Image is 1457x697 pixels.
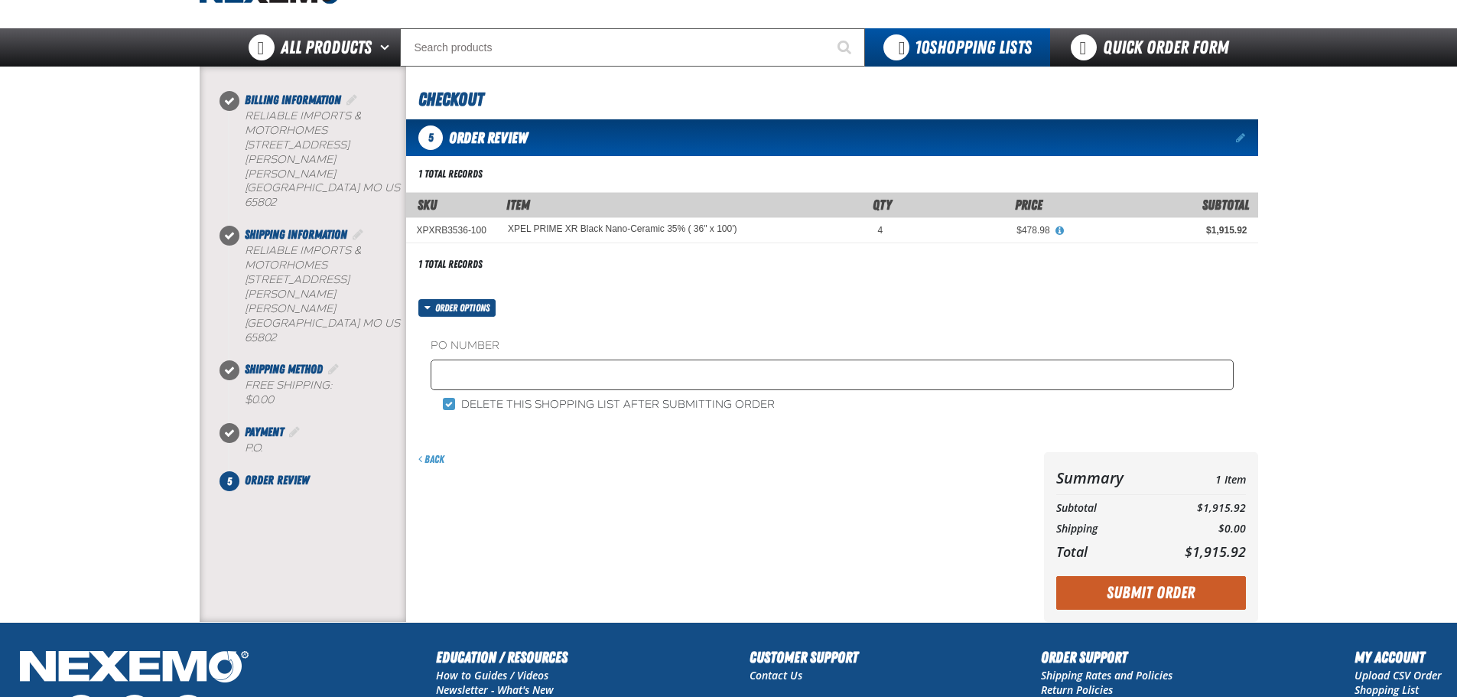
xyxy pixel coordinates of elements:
[245,138,350,181] span: [STREET_ADDRESS][PERSON_NAME][PERSON_NAME]
[220,471,239,491] span: 5
[436,646,568,669] h2: Education / Resources
[229,91,406,226] li: Billing Information. Step 1 of 5. Completed
[385,181,400,194] span: US
[436,682,554,697] a: Newsletter - What's New
[245,181,359,194] span: [GEOGRAPHIC_DATA]
[443,398,775,412] label: Delete this shopping list after submitting order
[245,473,309,487] span: Order Review
[449,129,528,147] span: Order Review
[873,197,892,213] span: Qty
[1355,682,1419,697] a: Shopping List
[400,28,865,67] input: Search
[1155,464,1245,491] td: 1 Item
[865,28,1050,67] button: You have 10 Shopping Lists. Open to view details
[363,317,382,330] span: MO
[1185,542,1246,561] span: $1,915.92
[229,226,406,360] li: Shipping Information. Step 2 of 5. Completed
[750,668,802,682] a: Contact Us
[827,28,865,67] button: Start Searching
[229,360,406,423] li: Shipping Method. Step 3 of 5. Completed
[245,425,284,439] span: Payment
[363,181,382,194] span: MO
[245,244,361,272] span: RELIABLE IMPORTS & MOTORHOMES
[443,398,455,410] input: Delete this shopping list after submitting order
[229,471,406,490] li: Order Review. Step 5 of 5. Not Completed
[436,668,548,682] a: How to Guides / Videos
[418,453,444,465] a: Back
[245,362,323,376] span: Shipping Method
[1236,132,1247,143] a: Edit items
[1041,646,1172,669] h2: Order Support
[1056,519,1156,539] th: Shipping
[218,91,406,490] nav: Checkout steps. Current step is Order Review. Step 5 of 5
[508,224,737,235] : XPEL PRIME XR Black Nano-Ceramic 35% ( 36" x 100')
[245,379,406,408] div: Free Shipping:
[904,224,1049,236] div: $478.98
[375,28,400,67] button: Open All Products pages
[915,37,929,58] strong: 10
[1050,224,1070,238] button: View All Prices for XPEL PRIME XR Black Nano-Ceramic 35% ( 36" x 100')
[15,646,253,691] img: Nexemo Logo
[229,423,406,471] li: Payment. Step 4 of 5. Completed
[245,317,359,330] span: [GEOGRAPHIC_DATA]
[287,425,302,439] a: Edit Payment
[1355,646,1442,669] h2: My Account
[1015,197,1042,213] span: Price
[1155,519,1245,539] td: $0.00
[1056,498,1156,519] th: Subtotal
[1056,464,1156,491] th: Summary
[418,299,496,317] button: Order options
[878,225,883,236] span: 4
[418,89,483,110] span: Checkout
[245,273,350,315] span: [STREET_ADDRESS][PERSON_NAME][PERSON_NAME]
[418,125,443,150] span: 5
[245,393,274,406] strong: $0.00
[1355,668,1442,682] a: Upload CSV Order
[245,196,276,209] bdo: 65802
[245,93,341,107] span: Billing Information
[1056,539,1156,564] th: Total
[1056,576,1246,610] button: Submit Order
[1202,197,1249,213] span: Subtotal
[506,197,530,213] span: Item
[431,339,1234,353] label: PO Number
[326,362,341,376] a: Edit Shipping Method
[281,34,372,61] span: All Products
[350,227,366,242] a: Edit Shipping Information
[1041,668,1172,682] a: Shipping Rates and Policies
[245,331,276,344] bdo: 65802
[344,93,359,107] a: Edit Billing Information
[435,299,496,317] span: Order options
[1155,498,1245,519] td: $1,915.92
[1072,224,1247,236] div: $1,915.92
[1041,682,1113,697] a: Return Policies
[418,167,483,181] div: 1 total records
[418,257,483,272] div: 1 total records
[915,37,1032,58] span: Shopping Lists
[418,197,437,213] a: SKU
[750,646,858,669] h2: Customer Support
[245,227,347,242] span: Shipping Information
[385,317,400,330] span: US
[1050,28,1257,67] a: Quick Order Form
[245,109,361,137] span: RELIABLE IMPORTS & MOTORHOMES
[406,218,497,243] td: XPXRB3536-100
[245,441,406,456] div: P.O.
